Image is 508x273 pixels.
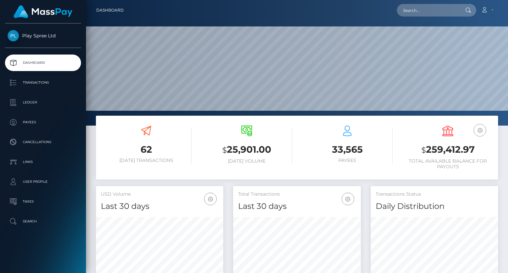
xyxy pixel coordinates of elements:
[8,177,78,187] p: User Profile
[8,97,78,107] p: Ledger
[238,191,356,198] h5: Total Transactions
[8,137,78,147] p: Cancellations
[302,143,393,156] h3: 33,565
[201,158,292,164] h6: [DATE] Volume
[5,114,81,131] a: Payees
[8,216,78,226] p: Search
[238,201,356,212] h4: Last 30 days
[5,213,81,230] a: Search
[5,174,81,190] a: User Profile
[14,5,72,18] img: MassPay Logo
[101,201,218,212] h4: Last 30 days
[421,145,426,155] small: $
[402,143,493,157] h3: 259,412.97
[5,74,81,91] a: Transactions
[8,30,19,41] img: Play Spree Ltd
[8,78,78,88] p: Transactions
[8,58,78,68] p: Dashboard
[222,145,227,155] small: $
[5,33,81,39] span: Play Spree Ltd
[5,193,81,210] a: Taxes
[8,157,78,167] p: Links
[397,4,459,17] input: Search...
[5,94,81,111] a: Ledger
[101,143,191,156] h3: 62
[376,191,493,198] h5: Transactions Status
[376,201,493,212] h4: Daily Distribution
[8,117,78,127] p: Payees
[5,55,81,71] a: Dashboard
[5,154,81,170] a: Links
[101,158,191,163] h6: [DATE] Transactions
[402,158,493,170] h6: Total Available Balance for Payouts
[5,134,81,150] a: Cancellations
[96,3,124,17] a: Dashboard
[302,158,393,163] h6: Payees
[8,197,78,207] p: Taxes
[101,191,218,198] h5: USD Volume
[201,143,292,157] h3: 25,901.00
